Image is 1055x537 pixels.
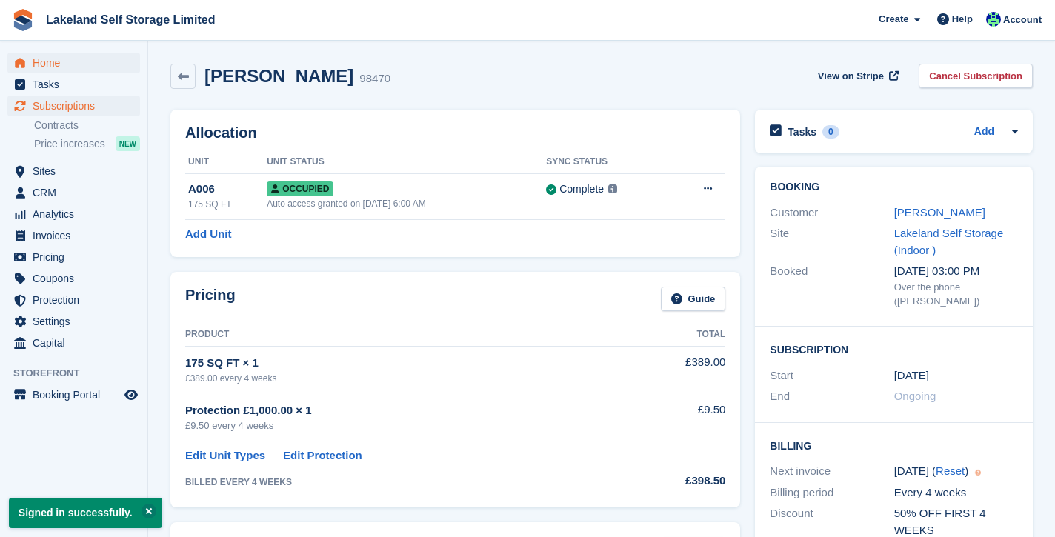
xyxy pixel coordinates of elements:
[185,402,625,419] div: Protection £1,000.00 × 1
[185,372,625,385] div: £389.00 every 4 weeks
[33,268,122,289] span: Coupons
[788,125,816,139] h2: Tasks
[34,119,140,133] a: Contracts
[770,388,893,405] div: End
[625,346,725,393] td: £389.00
[7,225,140,246] a: menu
[33,290,122,310] span: Protection
[812,64,902,88] a: View on Stripe
[7,384,140,405] a: menu
[770,181,1018,193] h2: Booking
[267,181,333,196] span: Occupied
[33,247,122,267] span: Pricing
[894,367,929,384] time: 2025-07-29 23:00:00 UTC
[7,96,140,116] a: menu
[770,463,893,480] div: Next invoice
[894,280,1018,309] div: Over the phone ([PERSON_NAME])
[12,9,34,31] img: stora-icon-8386f47178a22dfd0bd8f6a31ec36ba5ce8667c1dd55bd0f319d3a0aa187defe.svg
[33,333,122,353] span: Capital
[625,323,725,347] th: Total
[818,69,884,84] span: View on Stripe
[661,287,726,311] a: Guide
[894,206,985,219] a: [PERSON_NAME]
[185,447,265,464] a: Edit Unit Types
[34,136,140,152] a: Price increases NEW
[7,182,140,203] a: menu
[33,96,122,116] span: Subscriptions
[185,418,625,433] div: £9.50 every 4 weeks
[185,287,236,311] h2: Pricing
[894,484,1018,501] div: Every 4 weeks
[7,204,140,224] a: menu
[7,53,140,73] a: menu
[770,484,893,501] div: Billing period
[7,161,140,181] a: menu
[185,124,725,141] h2: Allocation
[204,66,353,86] h2: [PERSON_NAME]
[1003,13,1042,27] span: Account
[894,463,1018,480] div: [DATE] ( )
[267,150,546,174] th: Unit Status
[7,74,140,95] a: menu
[7,333,140,353] a: menu
[13,366,147,381] span: Storefront
[7,268,140,289] a: menu
[359,70,390,87] div: 98470
[770,263,893,309] div: Booked
[625,473,725,490] div: £398.50
[188,198,267,211] div: 175 SQ FT
[894,227,1004,256] a: Lakeland Self Storage (Indoor )
[33,311,122,332] span: Settings
[33,182,122,203] span: CRM
[7,290,140,310] a: menu
[770,438,1018,453] h2: Billing
[33,161,122,181] span: Sites
[770,341,1018,356] h2: Subscription
[559,181,604,197] div: Complete
[7,311,140,332] a: menu
[185,323,625,347] th: Product
[116,136,140,151] div: NEW
[34,137,105,151] span: Price increases
[33,204,122,224] span: Analytics
[822,125,839,139] div: 0
[33,74,122,95] span: Tasks
[546,150,671,174] th: Sync Status
[919,64,1033,88] a: Cancel Subscription
[185,226,231,243] a: Add Unit
[40,7,222,32] a: Lakeland Self Storage Limited
[894,263,1018,280] div: [DATE] 03:00 PM
[608,184,617,193] img: icon-info-grey-7440780725fd019a000dd9b08b2336e03edf1995a4989e88bcd33f0948082b44.svg
[185,355,625,372] div: 175 SQ FT × 1
[974,124,994,141] a: Add
[894,390,936,402] span: Ongoing
[879,12,908,27] span: Create
[188,181,267,198] div: A006
[625,393,725,441] td: £9.50
[986,12,1001,27] img: Steve Aynsley
[971,466,985,479] div: Tooltip anchor
[33,225,122,246] span: Invoices
[283,447,362,464] a: Edit Protection
[185,476,625,489] div: BILLED EVERY 4 WEEKS
[33,384,122,405] span: Booking Portal
[936,464,965,477] a: Reset
[33,53,122,73] span: Home
[185,150,267,174] th: Unit
[770,204,893,221] div: Customer
[9,498,162,528] p: Signed in successfully.
[122,386,140,404] a: Preview store
[7,247,140,267] a: menu
[952,12,973,27] span: Help
[770,367,893,384] div: Start
[267,197,546,210] div: Auto access granted on [DATE] 6:00 AM
[770,225,893,259] div: Site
